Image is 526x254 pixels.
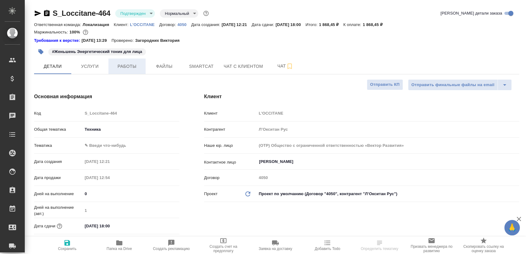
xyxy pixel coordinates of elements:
[301,237,353,254] button: Добавить Todo
[367,79,403,90] button: Отправить КП
[34,30,69,34] p: Маржинальность:
[204,159,257,165] p: Контактное лицо
[256,125,519,134] input: Пустое поле
[81,28,90,36] button: 0.00 RUB;
[202,9,210,17] button: Доп статусы указывают на важность/срочность заказа
[34,45,48,59] button: Добавить тэг
[82,221,137,230] input: ✎ Введи что-нибудь
[69,30,81,34] p: 100%
[204,110,257,116] p: Клиент
[135,37,184,44] p: Загородних Виктория
[191,22,221,27] p: Дата создания:
[153,247,190,251] span: Создать рекламацию
[82,124,179,135] div: Техника
[409,244,454,253] span: Призвать менеджера по развитию
[411,81,494,89] span: Отправить финальные файлы на email
[34,175,82,181] p: Дата продажи
[305,22,319,27] p: Итого:
[75,63,105,70] span: Услуги
[34,22,83,27] p: Ответственная команда:
[361,247,398,251] span: Определить тематику
[34,37,81,44] div: Нажми, чтобы открыть папку с инструкцией
[82,173,137,182] input: Пустое поле
[82,109,179,118] input: Пустое поле
[178,22,191,27] a: 4050
[115,9,155,18] div: Подтвержден
[118,11,147,16] button: Подтвержден
[34,204,82,217] p: Дней на выполнение (авт.)
[249,237,301,254] button: Заявка на доставку
[201,244,246,253] span: Создать счет на предоплату
[34,93,179,100] h4: Основная информация
[145,237,197,254] button: Создать рекламацию
[43,10,50,17] button: Скопировать ссылку
[159,22,178,27] p: Договор:
[34,159,82,165] p: Дата создания
[252,22,275,27] p: Дата сдачи:
[34,142,82,149] p: Тематика
[259,247,292,251] span: Заявка на доставку
[516,161,517,162] button: Open
[48,49,147,54] span: Женьшень Энергетический тоник для лица
[53,9,110,17] a: S_Loccitane-464
[112,37,135,44] p: Проверено:
[93,237,145,254] button: Папка на Drive
[204,175,257,181] p: Договор
[34,110,82,116] p: Код
[256,141,519,150] input: Пустое поле
[256,109,519,118] input: Пустое поле
[83,22,114,27] p: Локализация
[224,63,263,70] span: Чат с клиентом
[82,140,179,151] div: ✎ Введи что-нибудь
[353,237,405,254] button: Определить тематику
[82,206,179,215] input: Пустое поле
[52,49,142,55] p: #Женьшень Энергетический тоник для лица
[408,79,498,90] button: Отправить финальные файлы на email
[405,237,458,254] button: Призвать менеджера по развитию
[112,63,142,70] span: Работы
[222,22,252,27] p: [DATE] 12:21
[82,157,137,166] input: Пустое поле
[319,22,344,27] p: 1 868,45 ₽
[85,142,172,149] div: ✎ Введи что-нибудь
[370,81,400,88] span: Отправить КП
[204,126,257,133] p: Контрагент
[41,237,93,254] button: Сохранить
[408,79,512,90] div: split button
[504,220,520,235] button: 🙏
[343,22,363,27] p: К оплате:
[81,37,112,44] p: [DATE] 13:29
[363,22,387,27] p: 1 868,45 ₽
[163,11,191,16] button: Нормальный
[270,62,300,70] span: Чат
[204,142,257,149] p: Наше юр. лицо
[204,191,218,197] p: Проект
[204,93,519,100] h4: Клиент
[34,10,42,17] button: Скопировать ссылку для ЯМессенджера
[441,10,502,16] span: [PERSON_NAME] детали заказа
[149,63,179,70] span: Файлы
[55,222,64,230] button: Если добавить услуги и заполнить их объемом, то дата рассчитается автоматически
[458,237,510,254] button: Скопировать ссылку на оценку заказа
[507,221,517,234] span: 🙏
[160,9,198,18] div: Подтвержден
[186,63,216,70] span: Smartcat
[130,22,159,27] a: L'OCCITANE
[286,63,293,70] svg: Подписаться
[197,237,249,254] button: Создать счет на предоплату
[256,189,519,199] div: Проект по умолчанию (Договор "4050", контрагент "Л’Окситан Рус")
[107,247,132,251] span: Папка на Drive
[276,22,306,27] p: [DATE] 18:00
[58,247,77,251] span: Сохранить
[34,223,55,229] p: Дата сдачи
[315,247,340,251] span: Добавить Todo
[34,126,82,133] p: Общая тематика
[461,244,506,253] span: Скопировать ссылку на оценку заказа
[34,191,82,197] p: Дней на выполнение
[82,189,179,198] input: ✎ Введи что-нибудь
[256,173,519,182] input: Пустое поле
[34,37,81,44] a: Требования к верстке:
[38,63,68,70] span: Детали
